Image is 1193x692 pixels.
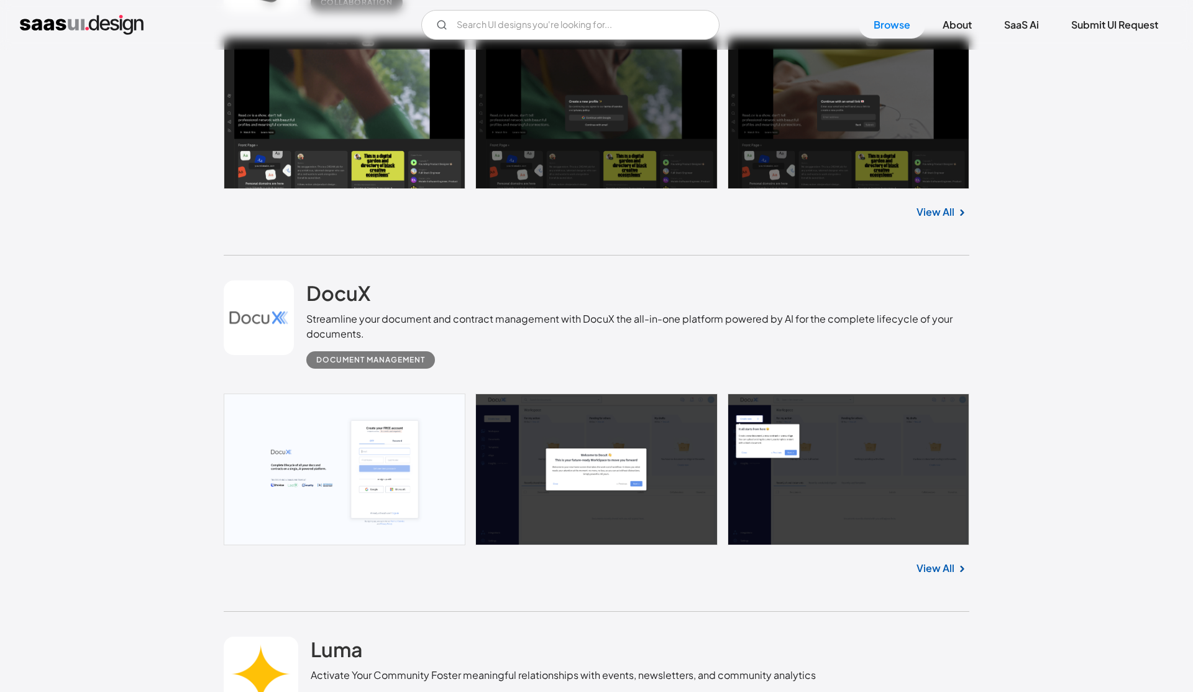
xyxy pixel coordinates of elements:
[306,280,370,311] a: DocuX
[989,11,1054,39] a: SaaS Ai
[311,668,816,683] div: Activate Your Community Foster meaningful relationships with events, newsletters, and community a...
[316,353,425,367] div: Document Management
[306,311,969,341] div: Streamline your document and contract management with DocuX the all-in-one platform powered by AI...
[859,11,925,39] a: Browse
[421,10,720,40] input: Search UI designs you're looking for...
[928,11,987,39] a: About
[306,280,370,305] h2: DocuX
[421,10,720,40] form: Email Form
[20,15,144,35] a: home
[916,561,954,576] a: View All
[311,637,363,668] a: Luma
[916,205,954,219] a: View All
[1056,11,1173,39] a: Submit UI Request
[311,637,363,662] h2: Luma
